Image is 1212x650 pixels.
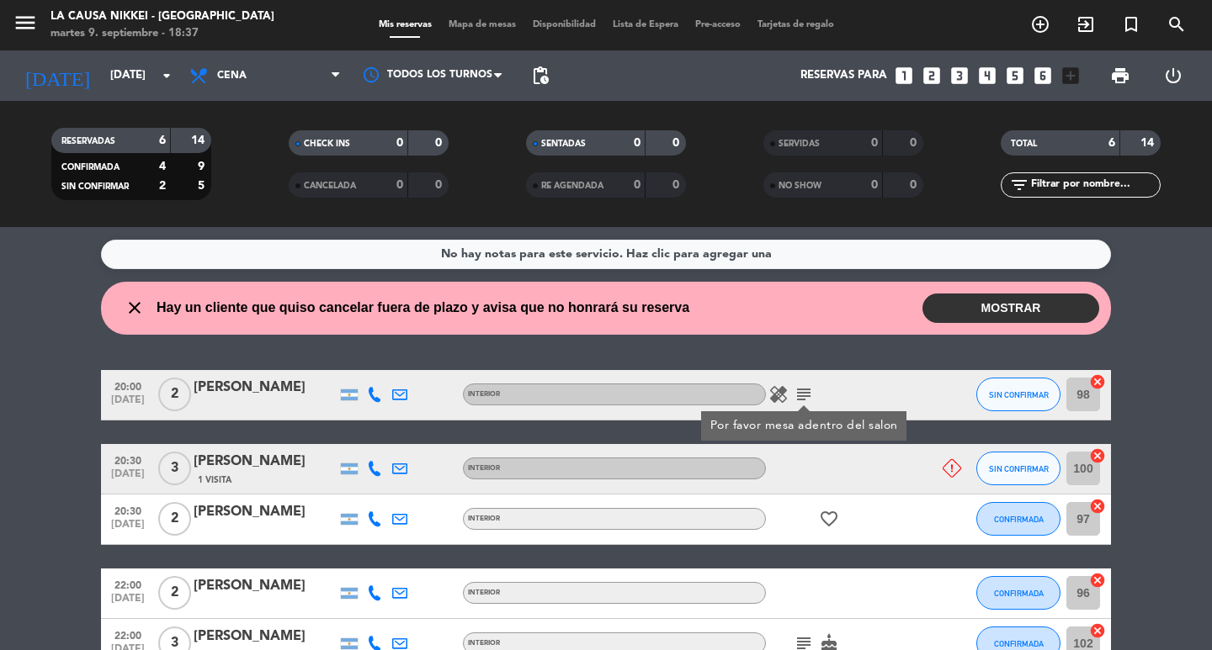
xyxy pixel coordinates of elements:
[468,515,500,522] span: INTERIOR
[158,576,191,610] span: 2
[396,179,403,191] strong: 0
[989,464,1049,473] span: SIN CONFIRMAR
[1163,66,1183,86] i: power_settings_new
[871,179,878,191] strong: 0
[994,589,1044,598] span: CONFIRMADA
[158,502,191,536] span: 2
[107,468,149,488] span: [DATE]
[107,625,149,644] span: 22:00
[749,20,843,29] span: Tarjetas de regalo
[672,179,683,191] strong: 0
[1089,622,1106,639] i: cancel
[634,137,641,149] strong: 0
[779,182,821,190] span: NO SHOW
[107,500,149,520] span: 20:30
[1089,498,1106,515] i: cancel
[107,574,149,594] span: 22:00
[1030,14,1050,34] i: add_circle_outline
[107,376,149,395] span: 20:00
[50,25,274,42] div: martes 9. septiembre - 18:37
[468,465,500,472] span: INTERIOR
[107,450,149,469] span: 20:30
[468,589,500,596] span: INTERIOR
[524,20,604,29] span: Disponibilidad
[198,180,208,192] strong: 5
[779,140,820,148] span: SERVIDAS
[107,593,149,612] span: [DATE]
[989,390,1049,399] span: SIN CONFIRMAR
[921,65,943,87] i: looks_two
[976,576,1060,610] button: CONFIRMADA
[396,137,403,149] strong: 0
[61,182,129,191] span: SIN CONFIRMAR
[672,137,683,149] strong: 0
[871,137,878,149] strong: 0
[217,70,247,82] span: Cena
[468,391,500,398] span: INTERIOR
[893,65,915,87] i: looks_one
[158,452,191,485] span: 3
[976,378,1060,411] button: SIN CONFIRMAR
[13,10,38,41] button: menu
[304,140,350,148] span: CHECK INS
[1110,66,1130,86] span: print
[157,297,689,319] span: Hay un cliente que quiso cancelar fuera de plazo y avisa que no honrará su reserva
[107,519,149,538] span: [DATE]
[541,140,586,148] span: SENTADAS
[1140,137,1157,149] strong: 14
[194,575,337,597] div: [PERSON_NAME]
[159,135,166,146] strong: 6
[435,137,445,149] strong: 0
[159,180,166,192] strong: 2
[1032,65,1054,87] i: looks_6
[198,473,231,487] span: 1 Visita
[198,161,208,172] strong: 9
[910,137,920,149] strong: 0
[1076,14,1096,34] i: exit_to_app
[994,639,1044,648] span: CONFIRMADA
[800,69,887,82] span: Reservas para
[794,384,814,404] i: subject
[976,452,1060,485] button: SIN CONFIRMAR
[1089,373,1106,390] i: cancel
[910,179,920,191] strong: 0
[710,417,898,435] div: Por favor mesa adentro del salon
[440,20,524,29] span: Mapa de mesas
[304,182,356,190] span: CANCELADA
[441,245,772,264] div: No hay notas para este servicio. Haz clic para agregar una
[1029,176,1160,194] input: Filtrar por nombre...
[158,378,191,411] span: 2
[687,20,749,29] span: Pre-acceso
[191,135,208,146] strong: 14
[194,377,337,399] div: [PERSON_NAME]
[13,57,102,94] i: [DATE]
[157,66,177,86] i: arrow_drop_down
[61,163,120,172] span: CONFIRMADA
[541,182,603,190] span: RE AGENDADA
[1108,137,1115,149] strong: 6
[50,8,274,25] div: La Causa Nikkei - [GEOGRAPHIC_DATA]
[107,394,149,414] span: [DATE]
[370,20,440,29] span: Mis reservas
[922,293,1099,323] button: MOSTRAR
[1089,447,1106,464] i: cancel
[61,137,115,145] span: RESERVADAS
[768,384,789,404] i: healing
[1121,14,1141,34] i: turned_in_not
[1167,14,1187,34] i: search
[530,66,550,86] span: pending_actions
[125,298,145,318] i: close
[194,626,337,647] div: [PERSON_NAME]
[1060,65,1082,87] i: add_box
[194,501,337,523] div: [PERSON_NAME]
[976,502,1060,536] button: CONFIRMADA
[1009,175,1029,195] i: filter_list
[634,179,641,191] strong: 0
[194,451,337,473] div: [PERSON_NAME]
[1011,140,1037,148] span: TOTAL
[468,640,500,647] span: INTERIOR
[1089,572,1106,589] i: cancel
[1004,65,1026,87] i: looks_5
[13,10,38,35] i: menu
[604,20,687,29] span: Lista de Espera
